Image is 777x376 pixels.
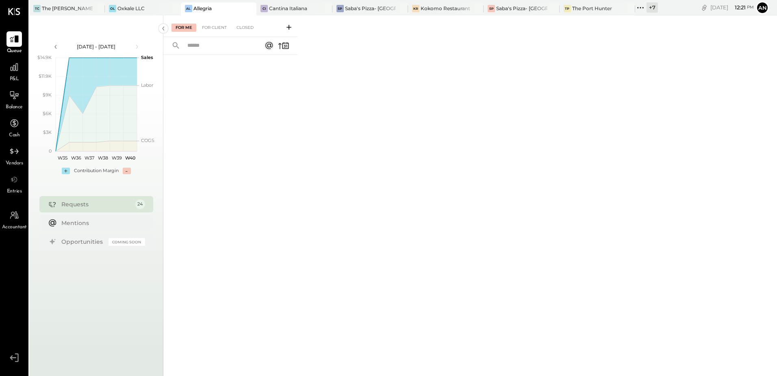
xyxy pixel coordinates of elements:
div: TC [33,5,41,12]
span: Entries [7,188,22,195]
div: Coming Soon [109,238,145,246]
div: copy link [700,3,708,12]
div: TP [564,5,571,12]
text: $14.9K [37,55,52,60]
div: Closed [232,24,258,32]
span: Vendors [6,160,23,167]
div: KR [412,5,419,12]
text: $3K [43,129,52,135]
span: P&L [10,76,19,83]
div: For Me [171,24,196,32]
div: For Client [198,24,231,32]
span: Cash [9,132,20,139]
div: SP [488,5,495,12]
a: Cash [0,116,28,139]
span: Queue [7,48,22,55]
text: COGS [141,138,154,143]
text: $11.9K [39,73,52,79]
a: Queue [0,31,28,55]
div: Mentions [61,219,141,227]
text: Labor [141,82,153,88]
text: W38 [98,155,108,161]
div: The [PERSON_NAME] [42,5,93,12]
div: Allegria [193,5,212,12]
text: W36 [71,155,81,161]
a: Vendors [0,144,28,167]
div: OL [109,5,116,12]
div: - [123,168,131,174]
text: $6K [43,111,52,116]
text: W35 [57,155,67,161]
div: Requests [61,200,131,208]
div: Cantina Italiana [269,5,307,12]
div: [DATE] - [DATE] [62,43,131,50]
div: Saba's Pizza- [GEOGRAPHIC_DATA] [345,5,396,12]
div: [DATE] [710,4,754,11]
text: 0 [49,148,52,154]
div: + [62,168,70,174]
button: An [756,1,769,14]
text: W37 [85,155,94,161]
div: + 7 [647,2,658,13]
text: W40 [125,155,135,161]
a: Accountant [0,208,28,231]
div: The Port Hunter [572,5,612,12]
text: Sales [141,55,153,60]
div: 24 [135,199,145,209]
div: Kokomo Restaurant [421,5,470,12]
text: W39 [111,155,122,161]
a: Entries [0,172,28,195]
div: Al [185,5,192,12]
a: P&L [0,59,28,83]
div: CI [260,5,268,12]
text: $9K [43,92,52,98]
div: Opportunities [61,238,104,246]
div: Contribution Margin [74,168,119,174]
a: Balance [0,87,28,111]
span: Balance [6,104,23,111]
div: SP [336,5,344,12]
div: Saba's Pizza- [GEOGRAPHIC_DATA] [496,5,547,12]
div: Oxkale LLC [117,5,145,12]
span: Accountant [2,224,27,231]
